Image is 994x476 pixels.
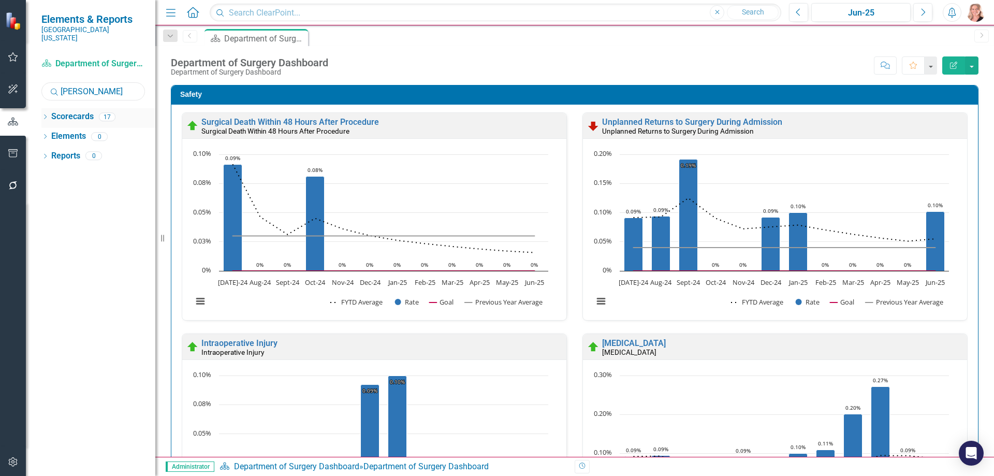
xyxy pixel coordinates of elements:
[602,127,754,135] small: Unplanned Returns to Surgery During Admission
[202,265,211,275] text: 0%
[594,149,612,158] text: 0.20%
[182,112,567,321] div: Double-Click to Edit
[736,447,751,454] text: 0.09%
[788,278,808,287] text: Jan-25
[234,461,359,471] a: Department of Surgery Dashboard
[582,112,968,321] div: Double-Click to Edit
[429,297,454,307] button: Show Goal
[762,217,780,271] path: Dec-24, 0.0923361. Rate.
[503,261,510,268] text: 0%
[594,236,612,246] text: 0.05%
[706,278,726,287] text: Oct-24
[876,261,884,268] text: 0%
[602,348,656,356] small: [MEDICAL_DATA]
[594,370,612,379] text: 0.30%
[632,246,938,250] g: Previous Year Average, series 4 of 4. Line with 12 data points.
[815,278,836,287] text: Feb-25
[231,234,537,238] g: Previous Year Average, series 4 of 4. Line with 12 data points.
[193,236,211,246] text: 0.03%
[602,117,782,127] a: Unplanned Returns to Surgery During Admission
[465,297,544,307] button: Show Previous Year Average
[742,8,764,16] span: Search
[496,278,518,287] text: May-25
[476,261,483,268] text: 0%
[842,278,864,287] text: Mar-25
[588,149,962,318] div: Chart. Highcharts interactive chart.
[588,149,954,318] svg: Interactive chart
[305,278,326,287] text: Oct-24
[201,338,277,348] a: Intraoperative Injury
[594,294,608,309] button: View chart menu, Chart
[761,278,782,287] text: Dec-24
[845,404,860,411] text: 0.20%
[587,120,600,132] img: Below Plan
[186,120,199,132] img: On Target
[626,208,641,215] text: 0.09%
[41,58,145,70] a: Department of Surgery Dashboard
[332,278,354,287] text: Nov-24
[653,445,668,453] text: 0.09%
[470,278,490,287] text: Apr-25
[967,3,985,22] button: Tiffany LaCoste
[796,297,820,307] button: Show Rate
[224,164,543,271] g: Rate, series 2 of 4. Bar series with 12 bars.
[225,154,240,162] text: 0.09%
[650,278,672,287] text: Aug-24
[789,212,808,271] path: Jan-25, 0.0999001. Rate.
[594,409,612,418] text: 0.20%
[653,206,668,213] text: 0.09%
[791,443,806,451] text: 0.10%
[193,370,211,379] text: 0.10%
[387,278,407,287] text: Jan-25
[731,297,784,307] button: Show FYTD Average
[926,211,945,271] path: Jun-25, 0.10162602. Rate.
[624,218,643,271] path: Jul-24, 0.09149131. Rate.
[330,297,384,307] button: Show FYTD Average
[811,3,911,22] button: Jun-25
[224,164,242,271] path: Jul-24, 0.09149131. Rate.
[193,294,208,309] button: View chart menu, Chart
[739,261,747,268] text: 0%
[224,32,305,45] div: Department of Surgery Dashboard
[390,378,405,385] text: 0.10%
[791,203,806,210] text: 0.10%
[99,112,115,121] div: 17
[276,278,300,287] text: Sept-24
[677,278,700,287] text: Sept-24
[166,461,214,472] span: Administrator
[51,150,80,162] a: Reports
[363,461,489,471] div: Department of Surgery Dashboard
[900,446,915,454] text: 0.09%
[201,348,264,356] small: Intraoperative Injury
[873,377,888,384] text: 0.27%
[524,278,544,287] text: Jun-25
[925,278,945,287] text: Jun-25
[193,149,211,158] text: 0.10%
[421,261,428,268] text: 0%
[256,261,264,268] text: 0%
[41,25,145,42] small: [GEOGRAPHIC_DATA][US_STATE]
[187,149,553,318] svg: Interactive chart
[822,261,829,268] text: 0%
[171,68,328,76] div: Department of Surgery Dashboard
[904,261,911,268] text: 0%
[395,297,419,307] button: Show Rate
[712,261,719,268] text: 0%
[602,338,666,348] a: [MEDICAL_DATA]
[218,278,248,287] text: [DATE]-24
[220,461,567,473] div: »
[626,446,641,454] text: 0.09%
[818,440,833,447] text: 0.11%
[250,278,271,287] text: Aug-24
[679,159,698,271] path: Sept-24, 0.19157088. Rate.
[415,278,435,287] text: Feb-25
[284,261,291,268] text: 0%
[51,111,94,123] a: Scorecards
[594,448,612,457] text: 0.10%
[727,5,779,20] button: Search
[587,341,600,353] img: On Target
[186,341,199,353] img: On Target
[193,178,211,187] text: 0.08%
[849,261,856,268] text: 0%
[594,178,612,187] text: 0.15%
